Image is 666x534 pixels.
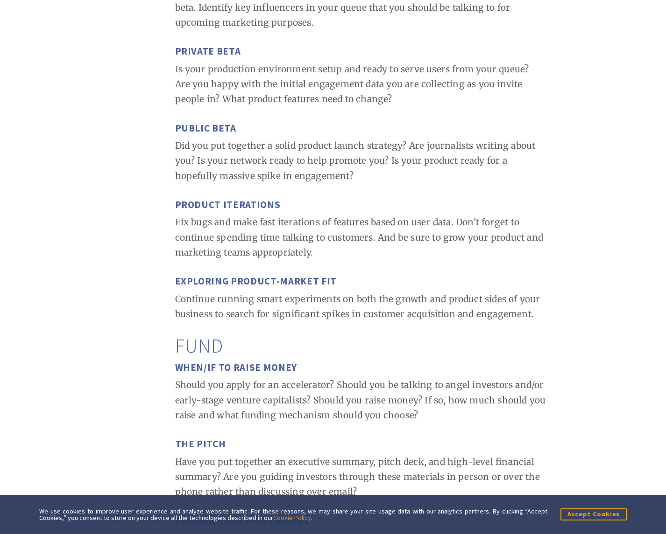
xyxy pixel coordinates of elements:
h3: The Pitch [175,438,546,450]
a: Cookie Policy [273,513,311,522]
h3: Private Beta [175,46,546,57]
p: Fix bugs and make fast iterations of features based on user data. Don't forget to continue spendi... [175,215,546,260]
h3: Product Iterations [175,199,546,211]
h2: Fund [175,337,546,354]
p: Should you apply for an accelerator? Should you be talking to angel investors and/or early-stage ... [175,377,546,423]
p: Have you put together an executive summary, pitch deck, and high-level financial summary? Are you... [175,454,546,499]
p: Continue running smart experiments on both the growth and product sides of your business to searc... [175,291,546,322]
div: We use cookies to improve user experience and analyze website traffic. For these reasons, we may ... [39,508,547,521]
h3: Exploring Product-Market Fit [175,276,546,287]
h3: Public Beta [175,123,546,134]
p: Did you put together a solid product launch strategy? Are journalists writing about you? Is your ... [175,138,546,183]
h3: When/if to raise money [175,362,546,374]
p: Is your production environment setup and ready to serve users from your queue? Are you happy with... [175,62,546,107]
button: Accept Cookies [560,508,627,520]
